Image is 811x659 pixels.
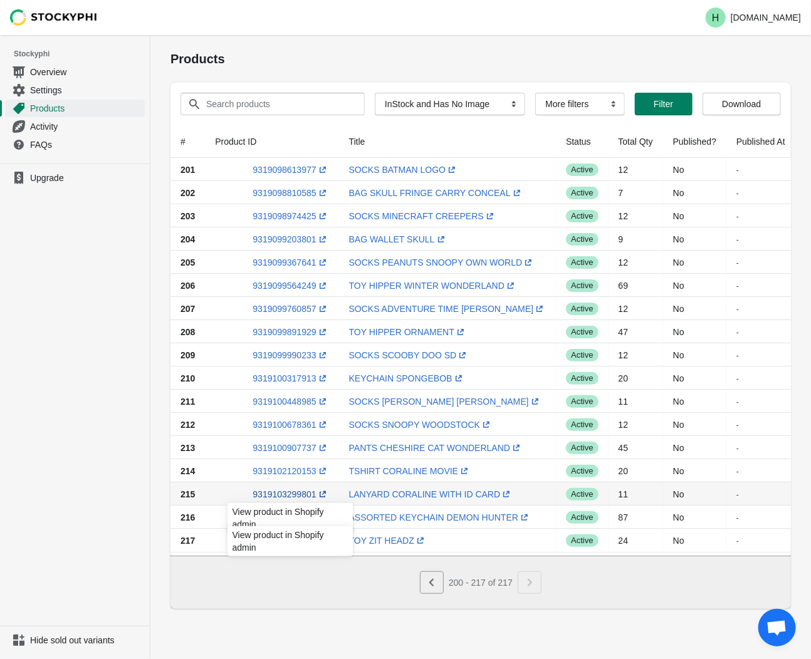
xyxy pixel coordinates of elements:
[181,257,195,267] span: 205
[253,489,328,499] a: 9319103299801(opens a new window)
[663,158,726,181] td: No
[5,135,145,153] a: FAQs
[349,512,531,522] a: ASSORTED KEYCHAIN DEMON HUNTER(opens a new window)
[253,188,328,198] a: 9319098810585(opens a new window)
[181,536,195,546] span: 217
[736,258,739,266] small: -
[663,274,726,297] td: No
[566,210,598,222] span: active
[635,93,693,115] button: Filter
[736,490,739,498] small: -
[566,349,598,361] span: active
[663,204,726,227] td: No
[609,506,663,529] td: 87
[349,327,467,337] a: TOY HIPPER ORNAMENT(opens a new window)
[420,566,542,594] nav: Pagination
[663,506,726,529] td: No
[5,631,145,649] a: Hide sold out variants
[663,529,726,552] td: No
[349,257,535,267] a: SOCKS PEANUTS SNOOPY OWN WORLD(opens a new window)
[181,350,195,360] span: 209
[181,443,195,453] span: 213
[556,125,608,158] th: Status
[663,125,726,158] th: Published?
[349,443,523,453] a: PANTS CHESHIRE CAT WONDERLAND(opens a new window)
[609,366,663,390] td: 20
[566,511,598,524] span: active
[706,8,726,28] span: Avatar with initials H
[566,326,598,338] span: active
[736,397,739,405] small: -
[663,227,726,251] td: No
[566,233,598,246] span: active
[736,467,739,475] small: -
[736,536,739,544] small: -
[566,395,598,408] span: active
[609,390,663,413] td: 11
[181,281,195,291] span: 206
[609,343,663,366] td: 12
[566,303,598,315] span: active
[736,374,739,382] small: -
[30,120,142,133] span: Activity
[253,211,328,221] a: 9319098974425(opens a new window)
[663,413,726,436] td: No
[609,297,663,320] td: 12
[181,466,195,476] span: 214
[609,274,663,297] td: 69
[736,328,739,336] small: -
[609,320,663,343] td: 47
[736,235,739,243] small: -
[253,420,328,430] a: 9319100678361(opens a new window)
[181,327,195,337] span: 208
[170,50,791,68] h1: Products
[253,397,328,407] a: 9319100448985(opens a new window)
[170,125,205,158] th: #
[609,482,663,506] td: 11
[181,188,195,198] span: 202
[663,366,726,390] td: No
[181,489,195,499] span: 215
[566,279,598,292] span: active
[349,536,427,546] a: TOY ZIT HEADZ(opens a new window)
[30,634,142,646] span: Hide sold out variants
[253,350,328,360] a: 9319099990233(opens a new window)
[654,99,673,109] span: Filter
[449,578,513,588] span: 200 - 217 of 217
[731,13,801,23] p: [DOMAIN_NAME]
[663,297,726,320] td: No
[703,93,781,115] button: Download
[722,99,761,109] span: Download
[663,459,726,482] td: No
[701,5,806,30] button: Avatar with initials H[DOMAIN_NAME]
[14,48,150,60] span: Stockyphi
[253,257,328,267] a: 9319099367641(opens a new window)
[253,443,328,453] a: 9319100907737(opens a new window)
[253,304,328,314] a: 9319099760857(opens a new window)
[566,488,598,501] span: active
[181,211,195,221] span: 203
[609,181,663,204] td: 7
[30,138,142,151] span: FAQs
[349,304,547,314] a: SOCKS ADVENTURE TIME [PERSON_NAME](opens a new window)
[566,465,598,477] span: active
[566,418,598,431] span: active
[609,125,663,158] th: Total Qty
[663,181,726,204] td: No
[253,466,328,476] a: 9319102120153(opens a new window)
[349,211,496,221] a: SOCKS MINECRAFT CREEPERS(opens a new window)
[726,125,795,158] th: Published At
[349,281,517,291] a: TOY HIPPER WINTER WONDERLAND(opens a new window)
[663,436,726,459] td: No
[206,93,342,115] input: Search products
[349,165,459,175] a: SOCKS BATMAN LOGO(opens a new window)
[349,466,471,476] a: TSHIRT CORALINE MOVIE(opens a new window)
[253,234,328,244] a: 9319099203801(opens a new window)
[736,304,739,313] small: -
[349,234,447,244] a: BAG WALLET SKULL(opens a new window)
[663,251,726,274] td: No
[181,304,195,314] span: 207
[663,390,726,413] td: No
[736,351,739,359] small: -
[5,99,145,117] a: Products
